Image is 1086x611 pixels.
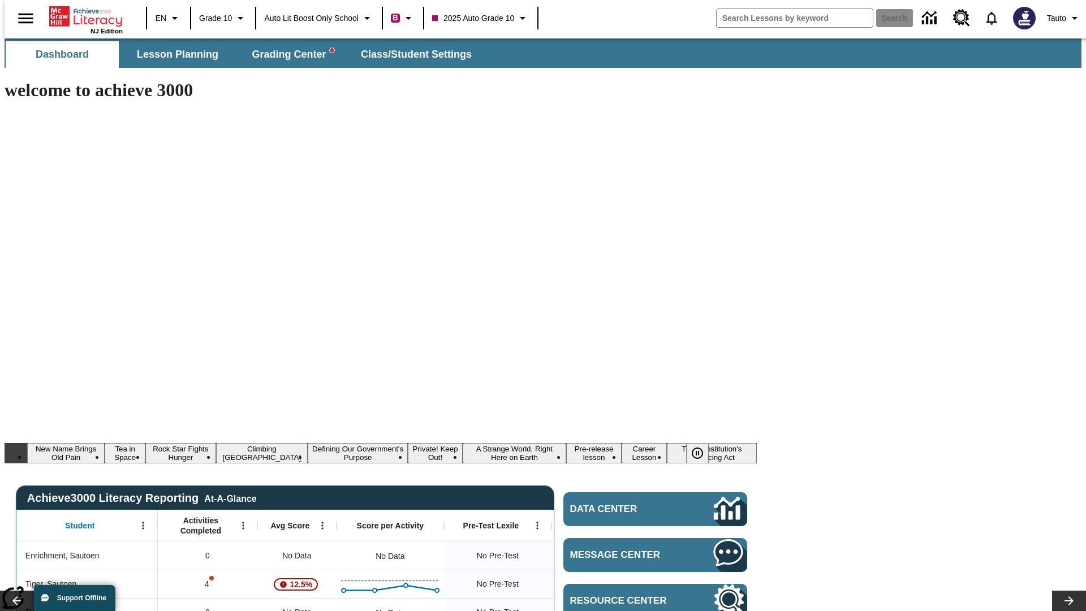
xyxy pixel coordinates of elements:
[6,41,119,68] button: Dashboard
[252,48,334,61] span: Grading Center
[352,41,481,68] button: Class/Student Settings
[357,520,424,531] span: Score per Activity
[361,48,472,61] span: Class/Student Settings
[270,520,309,531] span: Avg Score
[370,545,410,567] div: No Data, Enrichment, Sautoen
[158,570,257,598] div: 4, One or more Activity scores may be invalid., Tiger, Sautoen
[622,443,667,463] button: Slide 9 Career Lesson
[49,5,123,28] a: Home
[205,550,210,562] span: 0
[150,8,187,28] button: Language: EN, Select a language
[25,550,100,562] span: Enrichment, Sautoen
[432,12,514,24] span: 2025 Auto Grade 10
[204,492,256,504] div: At-A-Glance
[314,517,331,534] button: Open Menu
[156,12,166,24] span: EN
[27,443,105,463] button: Slide 1 New Name Brings Old Pain
[260,8,378,28] button: School: Auto Lit Boost only School, Select your school
[204,578,212,590] p: 4
[105,443,145,463] button: Slide 2 Tea in Space
[5,38,1081,68] div: SubNavbar
[34,585,115,611] button: Support Offline
[257,570,337,598] div: , 12.5%, Attention! This student's Average First Try Score of 12.5% is below 65%, Tiger, Sautoen
[135,517,152,534] button: Open Menu
[551,570,659,598] div: No Data, Tiger, Sautoen
[1042,8,1086,28] button: Profile/Settings
[216,443,308,463] button: Slide 4 Climbing Mount Tai
[463,443,566,463] button: Slide 7 A Strange World, Right Here on Earth
[257,541,337,570] div: No Data, Enrichment, Sautoen
[308,443,408,463] button: Slide 5 Defining Our Government's Purpose
[145,443,216,463] button: Slide 3 Rock Star Fights Hunger
[667,443,757,463] button: Slide 10 The Constitution's Balancing Act
[1013,7,1036,29] img: Avatar
[27,492,257,505] span: Achieve3000 Literacy Reporting
[49,4,123,35] div: Home
[570,549,680,561] span: Message Center
[235,517,252,534] button: Open Menu
[5,41,482,68] div: SubNavbar
[570,595,680,606] span: Resource Center
[566,443,622,463] button: Slide 8 Pre-release lesson
[477,578,519,590] span: No Pre-Test, Tiger, Sautoen
[199,12,232,24] span: Grade 10
[264,12,359,24] span: Auto Lit Boost only School
[477,550,519,562] span: No Pre-Test, Enrichment, Sautoen
[57,594,106,602] span: Support Offline
[9,2,42,35] button: Open side menu
[163,515,238,536] span: Activities Completed
[717,9,873,27] input: search field
[915,3,946,34] a: Data Center
[36,48,89,61] span: Dashboard
[65,520,94,531] span: Student
[236,41,350,68] button: Grading Center
[563,538,747,572] a: Message Center
[5,80,757,101] h1: welcome to achieve 3000
[286,574,317,595] span: 12.5%
[946,3,977,33] a: Resource Center, Will open in new tab
[551,541,659,570] div: No Data, Enrichment, Sautoen
[25,578,77,590] span: Tiger, Sautoen
[1047,12,1066,24] span: Tauto
[686,443,709,463] button: Pause
[90,28,123,35] span: NJ Edition
[1052,591,1086,611] button: Lesson carousel, Next
[195,8,252,28] button: Grade: Grade 10, Select a grade
[570,504,676,515] span: Data Center
[408,443,462,463] button: Slide 6 Private! Keep Out!
[686,443,720,463] div: Pause
[137,48,218,61] span: Lesson Planning
[386,8,420,28] button: Boost Class color is violet red. Change class color
[393,11,398,25] span: B
[563,492,747,526] a: Data Center
[1006,3,1042,33] button: Select a new avatar
[977,3,1006,33] a: Notifications
[330,48,334,53] svg: writing assistant alert
[529,517,546,534] button: Open Menu
[158,541,257,570] div: 0, Enrichment, Sautoen
[277,544,317,567] span: No Data
[121,41,234,68] button: Lesson Planning
[463,520,519,531] span: Pre-Test Lexile
[428,8,534,28] button: Class: 2025 Auto Grade 10, Select your class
